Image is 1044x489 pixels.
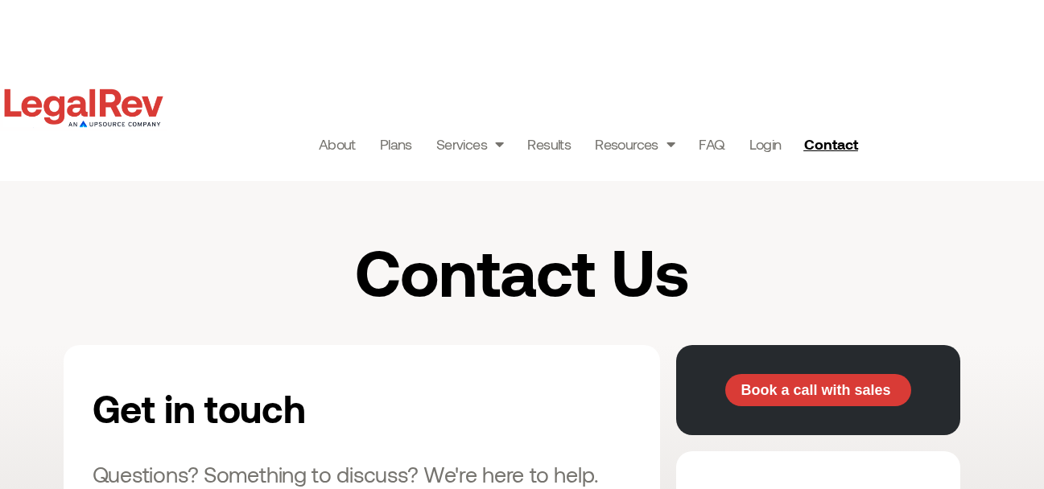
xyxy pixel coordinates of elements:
a: Services [436,133,504,155]
a: Book a call with sales [725,374,911,406]
a: FAQ [699,133,724,155]
span: Contact [804,137,858,151]
nav: Menu [319,133,782,155]
h2: Get in touch [93,374,469,442]
a: About [319,133,356,155]
a: Login [749,133,782,155]
a: Plans [380,133,412,155]
a: Contact [798,131,869,157]
h1: Contact Us [201,237,844,305]
a: Resources [595,133,675,155]
span: Book a call with sales [741,383,890,397]
a: Results [527,133,571,155]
